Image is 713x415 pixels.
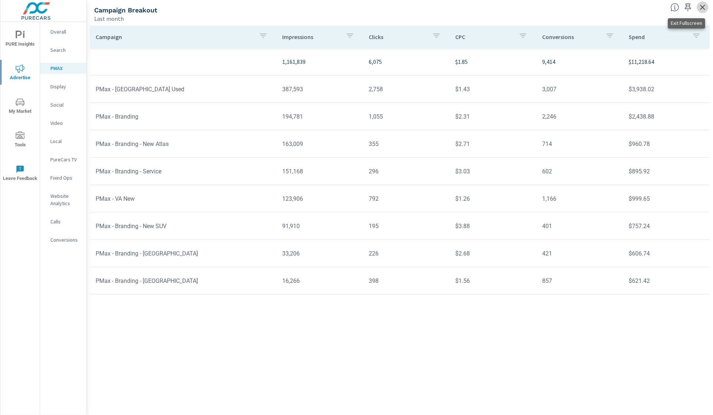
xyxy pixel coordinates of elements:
td: $1.26 [450,189,536,208]
td: $621.42 [623,272,710,290]
td: $960.78 [623,135,710,153]
div: Social [40,99,87,110]
td: $2.71 [450,135,536,153]
div: Calls [40,216,87,227]
span: Advertise [3,64,38,82]
h5: Campaign Breakout [94,6,157,14]
p: Social [50,101,81,108]
td: PMax - Branding - [GEOGRAPHIC_DATA] [90,272,276,290]
td: 401 [536,217,623,235]
div: Conversions [40,234,87,245]
p: Overall [50,28,81,35]
td: PMax - VA New [90,189,276,208]
span: Leave Feedback [3,165,38,183]
span: Tools [3,131,38,149]
p: $1.85 [456,57,530,66]
td: 421 [536,244,623,263]
td: PMax - Branding - [GEOGRAPHIC_DATA] [90,244,276,263]
td: 91,910 [276,217,363,235]
td: 792 [363,189,450,208]
td: PMax - Branding - Service [90,162,276,181]
p: 6,075 [369,57,444,66]
p: CPC [456,33,513,41]
p: 9,414 [542,57,617,66]
td: $2.31 [450,107,536,126]
td: 387,593 [276,80,363,99]
td: 2,246 [536,107,623,126]
td: PMax - [GEOGRAPHIC_DATA] Used [90,80,276,99]
td: $999.65 [623,189,710,208]
p: PureCars TV [50,156,81,163]
td: 194,781 [276,107,363,126]
td: PMax - Branding - New Atlas [90,135,276,153]
td: PMax - Branding [90,107,276,126]
p: Spend [629,33,686,41]
td: 3,007 [536,80,623,99]
div: PMAX [40,63,87,74]
td: 355 [363,135,450,153]
p: $11,218.64 [629,57,704,66]
p: Impressions [282,33,340,41]
td: 195 [363,217,450,235]
p: Conversions [542,33,599,41]
span: PURE Insights [3,31,38,49]
td: 163,009 [276,135,363,153]
td: 151,168 [276,162,363,181]
div: Local [40,136,87,147]
p: Display [50,83,81,90]
div: Website Analytics [40,191,87,209]
td: $1.56 [450,272,536,290]
td: 2,758 [363,80,450,99]
td: $2.68 [450,244,536,263]
p: Search [50,46,81,54]
p: Last month [94,14,124,23]
td: 16,266 [276,272,363,290]
td: $3.03 [450,162,536,181]
td: $1.43 [450,80,536,99]
td: 714 [536,135,623,153]
td: 33,206 [276,244,363,263]
p: Fixed Ops [50,174,81,181]
td: 1,055 [363,107,450,126]
td: 398 [363,272,450,290]
p: Local [50,138,81,145]
td: 602 [536,162,623,181]
td: $2,438.88 [623,107,710,126]
p: Video [50,119,81,127]
td: 1,166 [536,189,623,208]
td: $757.24 [623,217,710,235]
div: Display [40,81,87,92]
p: Clicks [369,33,426,41]
p: 1,161,839 [282,57,357,66]
div: PureCars TV [40,154,87,165]
td: 857 [536,272,623,290]
p: Conversions [50,236,81,243]
div: Overall [40,26,87,37]
td: $895.92 [623,162,710,181]
div: Video [40,118,87,128]
span: My Market [3,98,38,116]
div: Fixed Ops [40,172,87,183]
td: $3.88 [450,217,536,235]
td: 296 [363,162,450,181]
p: Campaign [96,33,253,41]
td: $3,938.02 [623,80,710,99]
p: PMAX [50,65,81,72]
p: Calls [50,218,81,225]
td: 226 [363,244,450,263]
p: Website Analytics [50,192,81,207]
div: Search [40,45,87,55]
td: 123,906 [276,189,363,208]
td: PMax - Branding - New SUV [90,217,276,235]
div: nav menu [0,22,40,190]
td: $606.74 [623,244,710,263]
